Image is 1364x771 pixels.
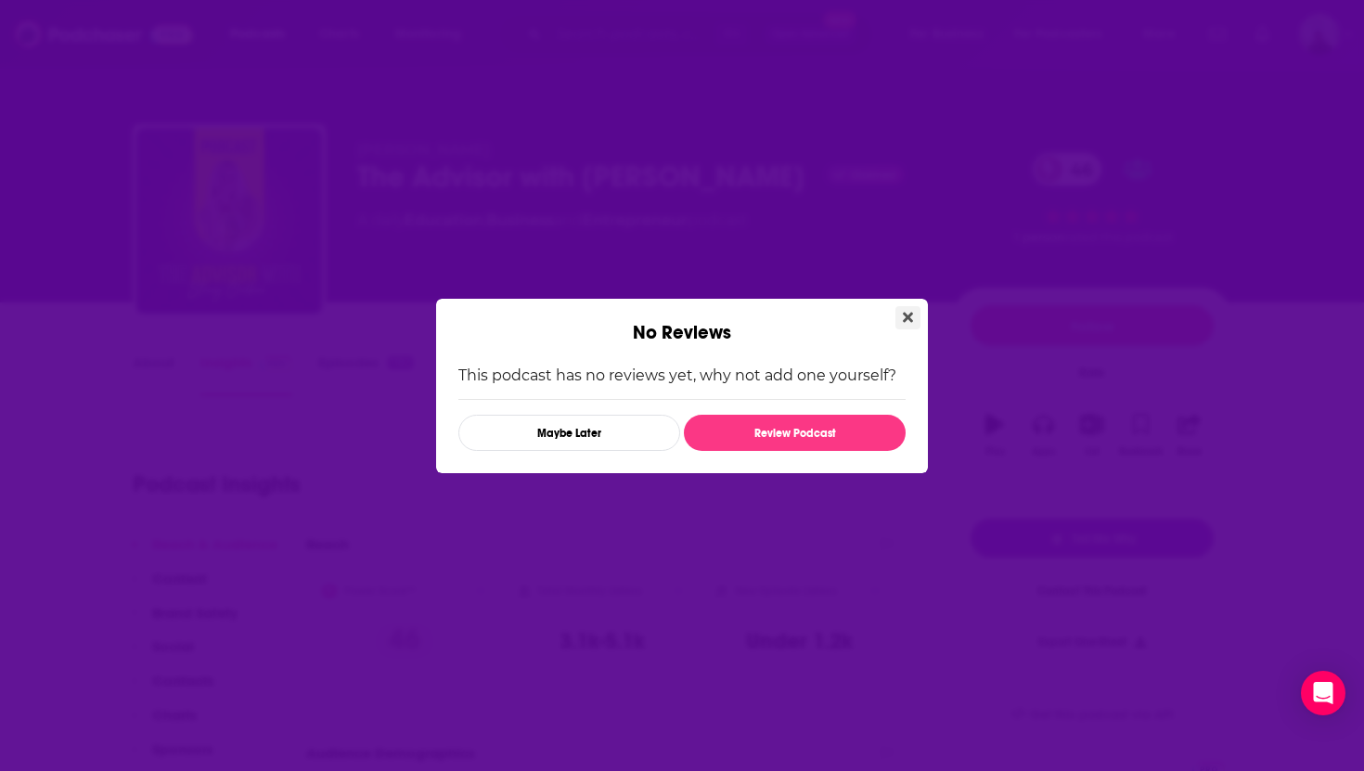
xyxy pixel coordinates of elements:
[684,415,906,451] button: Review Podcast
[458,366,906,384] p: This podcast has no reviews yet, why not add one yourself?
[436,299,928,344] div: No Reviews
[1301,671,1345,715] div: Open Intercom Messenger
[458,415,680,451] button: Maybe Later
[895,306,920,329] button: Close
